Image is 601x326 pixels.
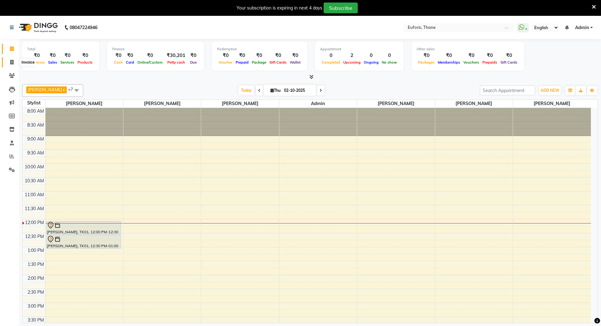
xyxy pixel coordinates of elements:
span: Cash [112,60,124,65]
div: 10:30 AM [23,178,45,184]
button: Subscribe [324,3,358,13]
b: 08047224946 [70,19,97,36]
span: [PERSON_NAME] [28,87,62,92]
span: [PERSON_NAME] [201,100,279,108]
span: Products [76,60,94,65]
div: ₹0 [124,52,136,59]
img: logo [16,19,59,36]
input: 2025-10-02 [282,86,314,95]
span: Wallet [288,60,302,65]
div: 12:30 PM [24,233,45,240]
span: Upcoming [342,60,362,65]
div: ₹0 [217,52,234,59]
span: Online/Custom [136,60,164,65]
span: Services [59,60,76,65]
span: Prepaids [481,60,499,65]
span: Thu [269,88,282,93]
span: Due [189,60,198,65]
div: 1:00 PM [26,247,45,254]
span: [PERSON_NAME] [513,100,591,108]
div: ₹0 [46,52,59,59]
div: ₹0 [27,52,46,59]
div: 11:30 AM [23,205,45,212]
span: [PERSON_NAME] [123,100,201,108]
div: ₹0 [250,52,268,59]
span: [PERSON_NAME] [357,100,435,108]
div: Other sales [417,47,519,52]
div: ₹0 [436,52,462,59]
div: ₹0 [268,52,288,59]
div: 11:00 AM [23,191,45,198]
span: Card [124,60,136,65]
span: Voucher [217,60,234,65]
div: 3:30 PM [26,317,45,323]
div: ₹0 [112,52,124,59]
div: Total [27,47,94,52]
span: Completed [320,60,342,65]
div: 0 [362,52,380,59]
span: Today [239,85,254,95]
div: [PERSON_NAME], TK01, 12:00 PM-12:30 PM, Hair Cut - Men [46,221,121,234]
button: ADD NEW [539,86,561,95]
span: +7 [68,87,78,92]
span: Ongoing [362,60,380,65]
div: ₹0 [136,52,164,59]
span: [PERSON_NAME] [46,100,123,108]
div: ₹0 [481,52,499,59]
div: 8:00 AM [26,108,45,115]
div: 12:00 PM [24,219,45,226]
div: 8:30 AM [26,122,45,129]
span: Packages [417,60,436,65]
div: 0 [380,52,399,59]
div: [PERSON_NAME], TK01, 12:30 PM-01:00 PM, Hair Cut - [PERSON_NAME] [46,235,121,248]
div: ₹30,201 [164,52,188,59]
div: ₹0 [499,52,519,59]
div: ₹0 [234,52,250,59]
span: ADD NEW [541,88,559,93]
span: Petty cash [166,60,187,65]
div: 9:00 AM [26,136,45,142]
span: No show [380,60,399,65]
div: 2:30 PM [26,289,45,296]
div: 1:30 PM [26,261,45,268]
span: Package [250,60,268,65]
span: Sales [46,60,59,65]
span: Vouchers [462,60,481,65]
div: 9:30 AM [26,150,45,156]
span: Admin [279,100,357,108]
div: ₹0 [288,52,302,59]
span: Gift Cards [268,60,288,65]
span: Gift Cards [499,60,519,65]
span: [PERSON_NAME] [435,100,513,108]
div: ₹0 [462,52,481,59]
div: Redemption [217,47,302,52]
div: 2:00 PM [26,275,45,282]
div: 2 [342,52,362,59]
div: ₹0 [417,52,436,59]
div: 10:00 AM [23,164,45,170]
div: ₹0 [59,52,76,59]
div: Invoice [20,59,36,66]
div: Appointment [320,47,399,52]
div: ₹0 [76,52,94,59]
div: Stylist [22,100,45,106]
div: 0 [320,52,342,59]
span: Admin [575,24,589,31]
input: Search Appointment [480,85,535,95]
span: Memberships [436,60,462,65]
div: ₹0 [188,52,199,59]
div: Your subscription is expiring in next 4 days [237,5,322,11]
span: Prepaid [234,60,250,65]
a: x [62,87,65,92]
div: Finance [112,47,199,52]
div: 3:00 PM [26,303,45,310]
